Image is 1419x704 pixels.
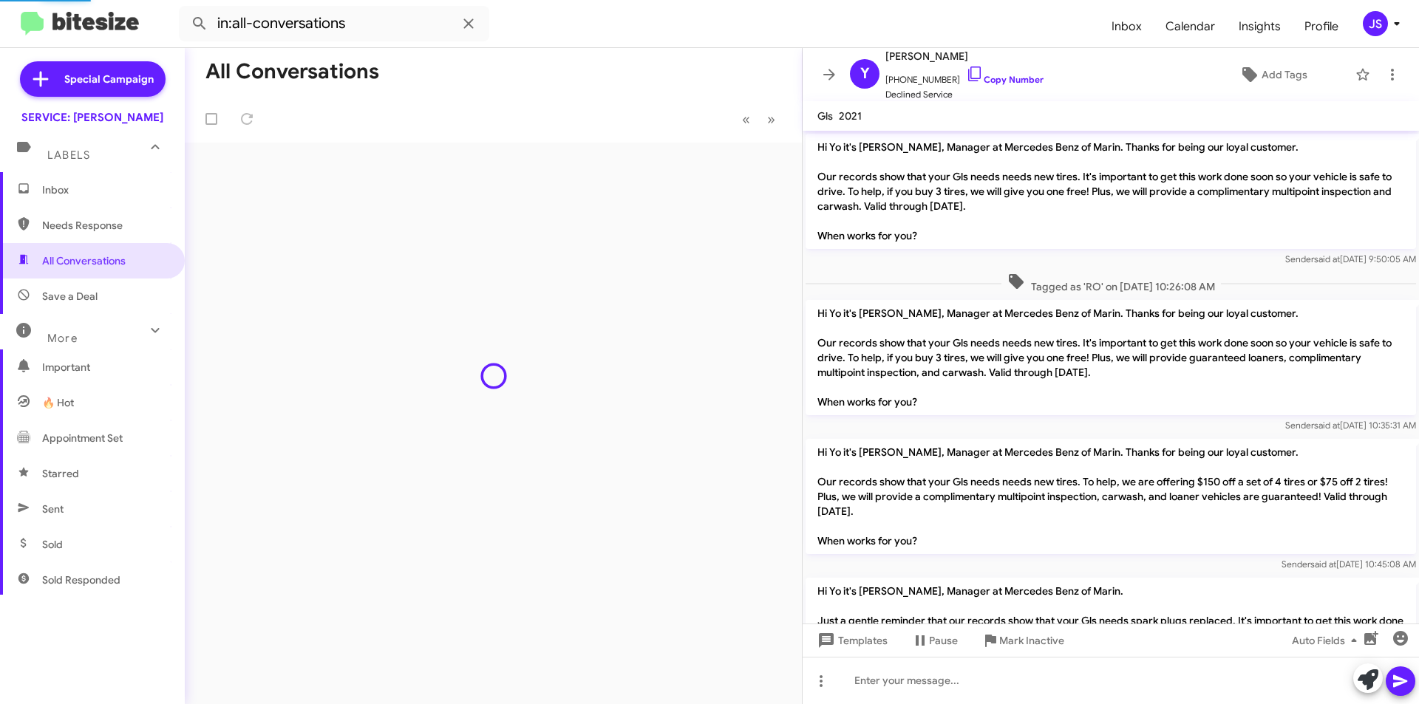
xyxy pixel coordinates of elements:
[817,109,833,123] span: Gls
[42,395,74,410] span: 🔥 Hot
[42,360,168,375] span: Important
[1314,253,1340,264] span: said at
[1350,11,1403,36] button: JS
[1285,253,1416,264] span: Sender [DATE] 9:50:05 AM
[929,627,958,654] span: Pause
[767,110,775,129] span: »
[21,110,163,125] div: SERVICE: [PERSON_NAME]
[1154,5,1227,48] a: Calendar
[860,62,870,86] span: Y
[1282,558,1416,570] span: Sender [DATE] 10:45:08 AM
[839,109,862,123] span: 2021
[64,72,154,86] span: Special Campaign
[806,134,1416,249] p: Hi Yo it's [PERSON_NAME], Manager at Mercedes Benz of Marin. Thanks for being our loyal customer....
[899,627,970,654] button: Pause
[47,332,78,345] span: More
[742,110,750,129] span: «
[885,65,1044,87] span: [PHONE_NUMBER]
[1310,558,1336,570] span: said at
[42,537,63,552] span: Sold
[1314,420,1340,431] span: said at
[806,300,1416,415] p: Hi Yo it's [PERSON_NAME], Manager at Mercedes Benz of Marin. Thanks for being our loyal customer....
[42,573,120,587] span: Sold Responded
[970,627,1076,654] button: Mark Inactive
[806,578,1416,693] p: Hi Yo it's [PERSON_NAME], Manager at Mercedes Benz of Marin. Just a gentle reminder that our reco...
[999,627,1064,654] span: Mark Inactive
[42,218,168,233] span: Needs Response
[47,148,90,162] span: Labels
[42,431,123,445] span: Appointment Set
[806,439,1416,554] p: Hi Yo it's [PERSON_NAME], Manager at Mercedes Benz of Marin. Thanks for being our loyal customer....
[734,104,784,134] nav: Page navigation example
[803,627,899,654] button: Templates
[179,6,489,41] input: Search
[1262,61,1307,88] span: Add Tags
[733,104,759,134] button: Previous
[1293,5,1350,48] a: Profile
[20,61,166,97] a: Special Campaign
[42,502,64,516] span: Sent
[1227,5,1293,48] a: Insights
[966,74,1044,85] a: Copy Number
[1197,61,1348,88] button: Add Tags
[205,60,379,83] h1: All Conversations
[885,47,1044,65] span: [PERSON_NAME]
[42,182,168,197] span: Inbox
[1292,627,1363,654] span: Auto Fields
[885,87,1044,102] span: Declined Service
[1285,420,1416,431] span: Sender [DATE] 10:35:31 AM
[1100,5,1154,48] a: Inbox
[814,627,888,654] span: Templates
[42,289,98,304] span: Save a Deal
[1001,273,1221,294] span: Tagged as 'RO' on [DATE] 10:26:08 AM
[42,466,79,481] span: Starred
[1280,627,1375,654] button: Auto Fields
[758,104,784,134] button: Next
[42,253,126,268] span: All Conversations
[1363,11,1388,36] div: JS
